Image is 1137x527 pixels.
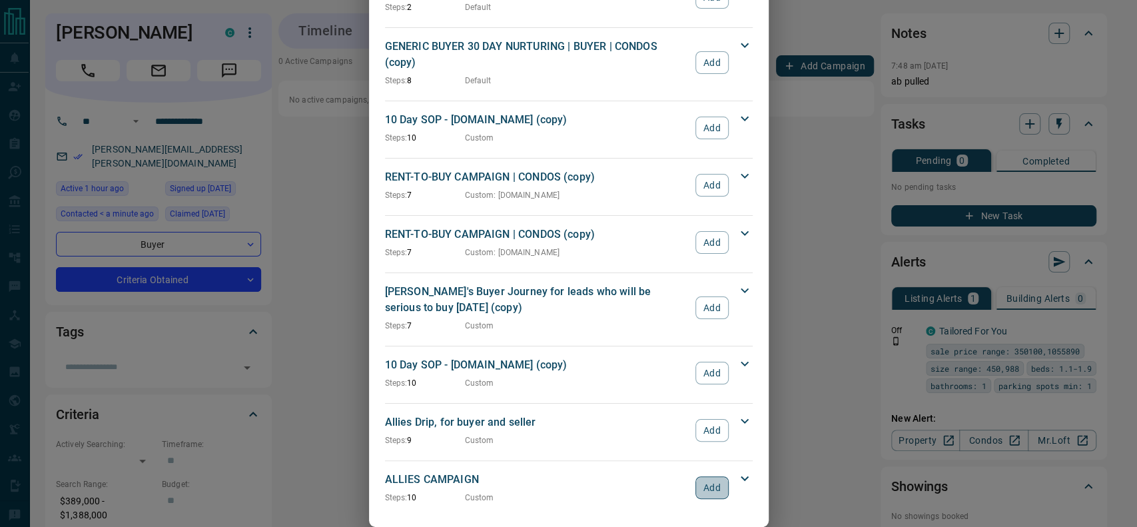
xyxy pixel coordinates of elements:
p: Allies Drip, for buyer and seller [385,414,689,430]
div: GENERIC BUYER 30 DAY NURTURING | BUYER | CONDOS (copy)Steps:8DefaultAdd [385,36,753,89]
p: Custom [465,492,494,504]
p: 9 [385,434,465,446]
span: Steps: [385,378,408,388]
p: [PERSON_NAME]'s Buyer Journey for leads who will be serious to buy [DATE] (copy) [385,284,689,316]
p: Custom [465,434,494,446]
p: Default [465,75,492,87]
span: Steps: [385,436,408,445]
div: 10 Day SOP - [DOMAIN_NAME] (copy)Steps:10CustomAdd [385,354,753,392]
button: Add [695,51,728,74]
div: 10 Day SOP - [DOMAIN_NAME] (copy)Steps:10CustomAdd [385,109,753,147]
p: Custom [465,132,494,144]
p: 10 [385,492,465,504]
p: 10 Day SOP - [DOMAIN_NAME] (copy) [385,357,689,373]
p: 7 [385,247,465,259]
p: Custom : [DOMAIN_NAME] [465,189,560,201]
p: 2 [385,1,465,13]
p: RENT-TO-BUY CAMPAIGN | CONDOS (copy) [385,227,689,243]
p: Default [465,1,492,13]
p: 10 [385,377,465,389]
div: [PERSON_NAME]'s Buyer Journey for leads who will be serious to buy [DATE] (copy)Steps:7CustomAdd [385,281,753,334]
button: Add [695,117,728,139]
p: 7 [385,189,465,201]
span: Steps: [385,76,408,85]
p: 7 [385,320,465,332]
p: GENERIC BUYER 30 DAY NURTURING | BUYER | CONDOS (copy) [385,39,689,71]
span: Steps: [385,3,408,12]
p: 10 [385,132,465,144]
span: Steps: [385,321,408,330]
span: Steps: [385,493,408,502]
div: ALLIES CAMPAIGNSteps:10CustomAdd [385,469,753,506]
p: 8 [385,75,465,87]
p: Custom [465,320,494,332]
p: Custom : [DOMAIN_NAME] [465,247,560,259]
button: Add [695,296,728,319]
p: Custom [465,377,494,389]
div: Allies Drip, for buyer and sellerSteps:9CustomAdd [385,412,753,449]
div: RENT-TO-BUY CAMPAIGN | CONDOS (copy)Steps:7Custom: [DOMAIN_NAME]Add [385,167,753,204]
button: Add [695,419,728,442]
button: Add [695,476,728,499]
p: ALLIES CAMPAIGN [385,472,689,488]
span: Steps: [385,133,408,143]
button: Add [695,174,728,197]
p: RENT-TO-BUY CAMPAIGN | CONDOS (copy) [385,169,689,185]
button: Add [695,231,728,254]
p: 10 Day SOP - [DOMAIN_NAME] (copy) [385,112,689,128]
span: Steps: [385,191,408,200]
button: Add [695,362,728,384]
div: RENT-TO-BUY CAMPAIGN | CONDOS (copy)Steps:7Custom: [DOMAIN_NAME]Add [385,224,753,261]
span: Steps: [385,248,408,257]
